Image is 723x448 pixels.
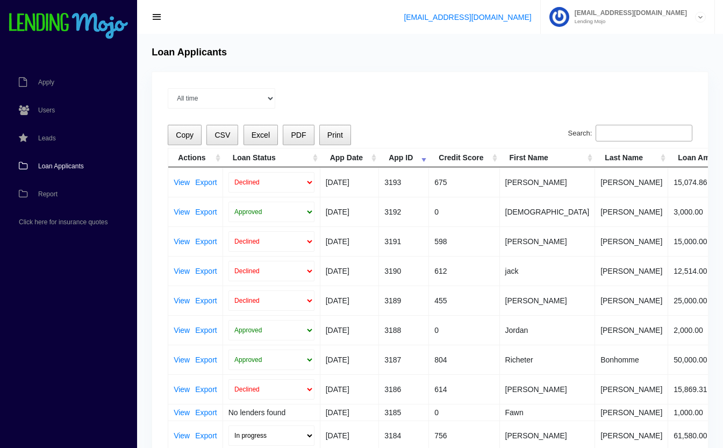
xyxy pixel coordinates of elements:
td: 3193 [379,167,429,197]
a: [EMAIL_ADDRESS][DOMAIN_NAME] [404,13,531,22]
td: [DATE] [320,374,379,404]
td: 3190 [379,256,429,286]
small: Lending Mojo [569,19,687,24]
th: Credit Score: activate to sort column ascending [429,148,499,167]
span: [EMAIL_ADDRESS][DOMAIN_NAME] [569,10,687,16]
td: [DATE] [320,345,379,374]
td: [PERSON_NAME] [500,374,596,404]
td: Jordan [500,315,596,345]
button: Print [319,125,351,146]
a: View [174,409,190,416]
span: PDF [291,131,306,139]
th: Actions: activate to sort column ascending [168,148,223,167]
span: Report [38,191,58,197]
td: [DEMOGRAPHIC_DATA] [500,197,596,226]
td: 614 [429,374,499,404]
th: App ID: activate to sort column ascending [379,148,429,167]
span: Loan Applicants [38,163,84,169]
a: View [174,356,190,364]
td: [PERSON_NAME] [595,256,668,286]
img: logo-small.png [8,13,129,40]
td: [PERSON_NAME] [595,197,668,226]
td: 3187 [379,345,429,374]
button: CSV [206,125,238,146]
td: [PERSON_NAME] [500,286,596,315]
td: 455 [429,286,499,315]
a: View [174,386,190,393]
a: Export [195,326,217,334]
th: Loan Status: activate to sort column ascending [223,148,320,167]
a: View [174,267,190,275]
td: [PERSON_NAME] [595,374,668,404]
span: Copy [176,131,194,139]
td: 675 [429,167,499,197]
span: Print [327,131,343,139]
th: Last Name: activate to sort column ascending [595,148,668,167]
span: CSV [214,131,230,139]
label: Search: [568,125,692,142]
a: Export [195,356,217,364]
td: [PERSON_NAME] [595,286,668,315]
td: Bonhomme [595,345,668,374]
input: Search: [596,125,692,142]
button: Copy [168,125,202,146]
span: Users [38,107,55,113]
td: No lenders found [223,404,320,421]
a: View [174,238,190,245]
td: 3192 [379,197,429,226]
td: Fawn [500,404,596,421]
th: App Date: activate to sort column ascending [320,148,379,167]
td: [PERSON_NAME] [595,315,668,345]
a: Export [195,297,217,304]
a: View [174,179,190,186]
a: Export [195,432,217,439]
span: Apply [38,79,54,86]
td: [DATE] [320,404,379,421]
td: 804 [429,345,499,374]
th: First Name: activate to sort column ascending [500,148,596,167]
button: Excel [244,125,278,146]
a: Export [195,238,217,245]
span: Click here for insurance quotes [19,219,108,225]
td: 3191 [379,226,429,256]
td: 3185 [379,404,429,421]
span: Excel [252,131,270,139]
td: 3189 [379,286,429,315]
td: 0 [429,315,499,345]
td: [DATE] [320,315,379,345]
a: View [174,297,190,304]
td: 612 [429,256,499,286]
td: 3186 [379,374,429,404]
td: Richeter [500,345,596,374]
td: [DATE] [320,167,379,197]
td: [DATE] [320,226,379,256]
a: Export [195,267,217,275]
a: View [174,326,190,334]
td: [PERSON_NAME] [595,404,668,421]
h4: Loan Applicants [152,47,227,59]
a: View [174,208,190,216]
td: 598 [429,226,499,256]
td: [PERSON_NAME] [595,226,668,256]
td: [DATE] [320,286,379,315]
td: 0 [429,404,499,421]
td: [DATE] [320,197,379,226]
a: Export [195,386,217,393]
img: Profile image [549,7,569,27]
a: Export [195,179,217,186]
a: View [174,432,190,439]
td: [PERSON_NAME] [595,167,668,197]
a: Export [195,409,217,416]
td: 3188 [379,315,429,345]
td: [DATE] [320,256,379,286]
span: Leads [38,135,56,141]
td: [PERSON_NAME] [500,167,596,197]
td: jack [500,256,596,286]
td: [PERSON_NAME] [500,226,596,256]
button: PDF [283,125,314,146]
td: 0 [429,197,499,226]
a: Export [195,208,217,216]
